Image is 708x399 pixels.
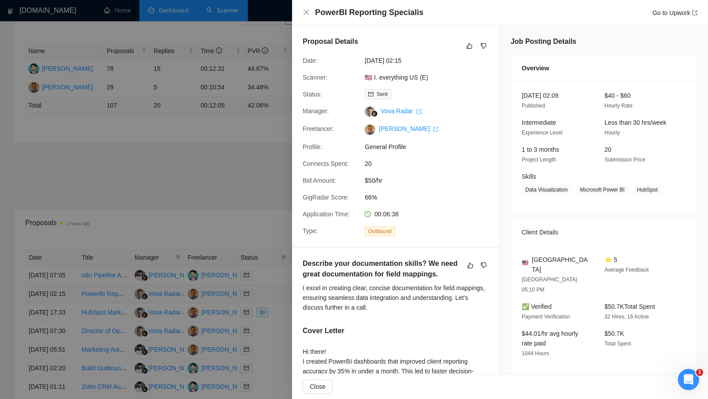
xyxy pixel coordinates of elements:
[379,125,439,132] a: [PERSON_NAME] export
[522,260,528,266] img: 🇺🇸
[522,220,686,244] div: Client Details
[303,9,310,16] button: Close
[522,276,577,293] span: [GEOGRAPHIC_DATA] 05:10 PM
[522,314,570,320] span: Payment Verification
[303,177,336,184] span: Bid Amount:
[303,283,489,312] div: I excel in creating clear, concise documentation for field mappings, ensuring seamless data integ...
[303,194,349,201] span: GigRadar Score:
[696,369,703,376] span: 1
[365,56,497,65] span: [DATE] 02:15
[604,314,649,320] span: 32 Hires, 16 Active
[604,146,612,153] span: 20
[604,256,617,263] span: ⭐ 5
[604,303,655,310] span: $50.7K Total Spent
[466,42,473,50] span: like
[377,91,388,97] span: Sent
[381,107,422,115] a: Vova Radar export
[303,9,310,16] span: close
[532,255,590,274] span: [GEOGRAPHIC_DATA]
[522,92,558,99] span: [DATE] 02:09
[365,142,497,152] span: General Profile
[604,341,631,347] span: Total Spent
[522,350,549,357] span: 1044 Hours
[365,159,497,169] span: 20
[365,226,395,236] span: Outbound
[315,7,423,18] h4: PowerBI Reporting Specialis
[678,369,699,390] iframe: Intercom live chat
[522,173,536,180] span: Skills
[365,74,428,81] a: 🇺🇸 I. everything US (E)
[634,185,662,195] span: HubSpot
[303,36,358,47] h5: Proposal Details
[467,262,473,269] span: like
[522,330,578,347] span: $44.01/hr avg hourly rate paid
[303,143,322,150] span: Profile:
[374,211,399,218] span: 00:06:38
[303,74,327,81] span: Scanner:
[303,160,349,167] span: Connects Spent:
[481,262,487,269] span: dislike
[371,111,377,117] img: gigradar-bm.png
[522,130,562,136] span: Experience Level
[303,211,350,218] span: Application Time:
[365,192,497,202] span: 66%
[303,258,461,280] h5: Describe your documentation skills? We need great documentation for field mappings.
[522,119,556,126] span: Intermediate
[303,57,317,64] span: Date:
[365,176,497,185] span: $50/hr
[365,211,371,217] span: clock-circle
[577,185,628,195] span: Microsoft Power BI
[465,260,476,271] button: like
[303,227,318,234] span: Type:
[416,109,422,114] span: export
[604,92,631,99] span: $40 - $60
[481,42,487,50] span: dislike
[365,124,375,135] img: c1cg8UpLHf-UlWaObmzqfpQt24Xa_1Qu10C60FTMoMCyHQd4Wb8jLW7n6ET5gBWZPC
[604,330,624,337] span: $50.7K
[522,146,559,153] span: 1 to 3 months
[692,10,697,15] span: export
[303,107,329,115] span: Manager:
[604,267,649,273] span: Average Feedback
[522,185,571,195] span: Data Visualization
[522,103,545,109] span: Published
[511,36,576,47] h5: Job Posting Details
[310,382,326,391] span: Close
[303,91,322,98] span: Status:
[478,41,489,51] button: dislike
[464,41,475,51] button: like
[368,92,373,97] span: mail
[652,9,697,16] a: Go to Upworkexport
[604,157,646,163] span: Submission Price
[478,260,489,271] button: dislike
[604,119,666,126] span: Less than 30 hrs/week
[604,130,620,136] span: Hourly
[303,380,333,394] button: Close
[433,127,439,132] span: export
[604,103,632,109] span: Hourly Rate
[303,326,344,336] h5: Cover Letter
[303,125,334,132] span: Freelancer:
[522,63,549,73] span: Overview
[522,157,556,163] span: Project Length
[522,303,552,310] span: ✅ Verified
